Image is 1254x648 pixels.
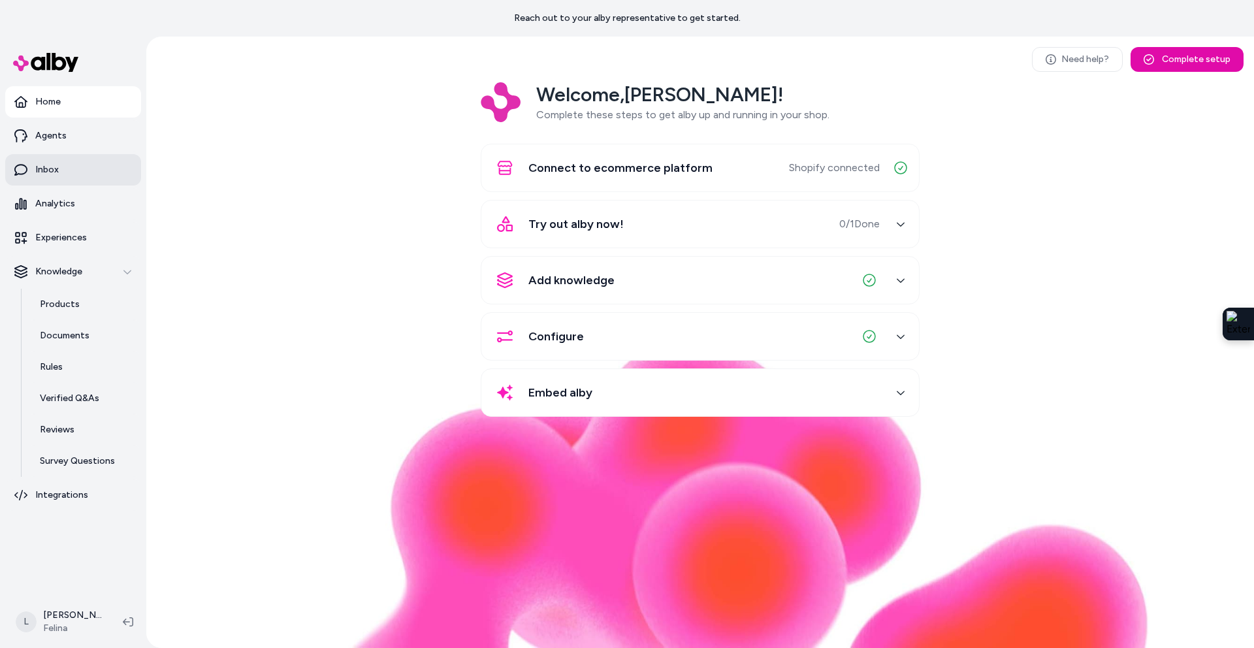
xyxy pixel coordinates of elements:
[13,53,78,72] img: alby Logo
[27,289,141,320] a: Products
[5,154,141,186] a: Inbox
[481,82,521,122] img: Logo
[43,622,102,635] span: Felina
[40,361,63,374] p: Rules
[514,12,741,25] p: Reach out to your alby representative to get started.
[35,197,75,210] p: Analytics
[1131,47,1244,72] button: Complete setup
[5,188,141,219] a: Analytics
[5,479,141,511] a: Integrations
[35,95,61,108] p: Home
[1227,311,1250,337] img: Extension Icon
[27,414,141,445] a: Reviews
[489,321,911,352] button: Configure
[40,423,74,436] p: Reviews
[5,120,141,152] a: Agents
[27,320,141,351] a: Documents
[489,152,911,184] button: Connect to ecommerce platformShopify connected
[40,298,80,311] p: Products
[5,222,141,253] a: Experiences
[489,265,911,296] button: Add knowledge
[16,611,37,632] span: L
[35,129,67,142] p: Agents
[35,163,59,176] p: Inbox
[839,216,880,232] span: 0 / 1 Done
[489,208,911,240] button: Try out alby now!0/1Done
[40,329,89,342] p: Documents
[528,327,584,346] span: Configure
[40,392,99,405] p: Verified Q&As
[40,455,115,468] p: Survey Questions
[1032,47,1123,72] a: Need help?
[789,160,880,176] span: Shopify connected
[43,609,102,622] p: [PERSON_NAME]
[251,336,1149,648] img: alby Bubble
[27,445,141,477] a: Survey Questions
[528,159,713,177] span: Connect to ecommerce platform
[35,265,82,278] p: Knowledge
[528,383,592,402] span: Embed alby
[489,377,911,408] button: Embed alby
[27,351,141,383] a: Rules
[35,231,87,244] p: Experiences
[528,215,624,233] span: Try out alby now!
[536,108,829,121] span: Complete these steps to get alby up and running in your shop.
[8,601,112,643] button: L[PERSON_NAME]Felina
[5,86,141,118] a: Home
[27,383,141,414] a: Verified Q&As
[528,271,615,289] span: Add knowledge
[536,82,829,107] h2: Welcome, [PERSON_NAME] !
[5,256,141,287] button: Knowledge
[35,489,88,502] p: Integrations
